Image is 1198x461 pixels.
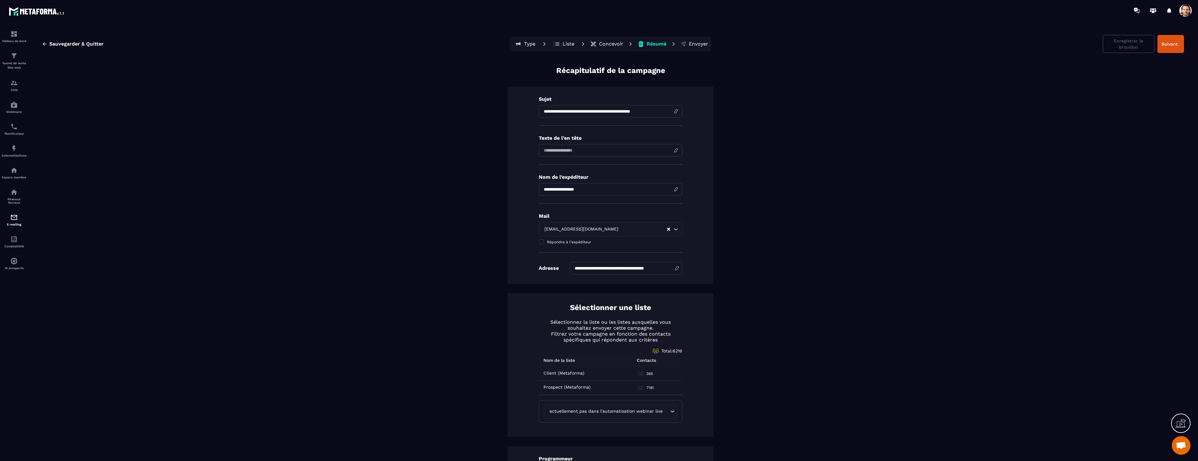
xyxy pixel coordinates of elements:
button: Concevoir [588,38,625,50]
img: formation [10,79,18,87]
img: accountant [10,235,18,243]
p: Espace membre [2,176,27,179]
p: Tunnel de vente Site web [2,61,27,70]
button: Clear Selected [667,227,670,232]
p: Client (Metaforma) [543,371,584,376]
p: Envoyer [689,41,708,47]
img: formation [10,30,18,38]
p: Mail [539,213,682,219]
p: Contacts [637,358,656,363]
p: CRM [2,88,27,92]
p: Webinaire [2,110,27,114]
p: Automatisations [2,154,27,157]
p: Tableau de bord [2,39,27,43]
span: Sauvegarder & Quitter [49,41,104,47]
span: actuellement pas dans l'automatisation webinar live [548,408,664,415]
a: automationsautomationsAutomatisations [2,140,27,162]
p: Sélectionner une liste [570,303,651,313]
a: automationsautomationsWebinaire [2,96,27,118]
p: Type [524,41,535,47]
p: Comptabilité [2,245,27,248]
img: scheduler [10,123,18,130]
img: automations [10,257,18,265]
p: E-mailing [2,223,27,226]
p: Texte de l’en tête [539,135,682,141]
p: Prospect (Metaforma) [543,385,591,390]
p: Réseaux Sociaux [2,197,27,204]
a: accountantaccountantComptabilité [2,231,27,253]
img: formation [10,52,18,60]
span: Total: 6216 [661,348,682,353]
a: formationformationTableau de bord [2,26,27,47]
button: Sauvegarder & Quitter [37,38,108,50]
p: IA prospects [2,266,27,270]
p: Résumé [647,41,666,47]
p: Liste [562,41,574,47]
button: Résumé [636,38,668,50]
img: logo [9,6,65,17]
img: social-network [10,188,18,196]
div: Open chat [1172,436,1191,455]
div: Search for option [544,404,677,419]
p: Filtrez votre campagne en fonction des contacts spécifiques qui répondent aux critères [539,331,682,343]
span: [EMAIL_ADDRESS][DOMAIN_NAME] [543,226,620,233]
img: automations [10,101,18,109]
a: automationsautomationsEspace membre [2,162,27,184]
input: Search for option [620,226,666,233]
p: Sujet [539,96,682,102]
a: formationformationTunnel de vente Site web [2,47,27,75]
p: 365 [646,371,653,376]
input: Search for option [664,408,669,415]
p: Planificateur [2,132,27,135]
p: 7181 [646,385,654,390]
p: Récapitulatif de la campagne [556,66,665,76]
img: automations [10,145,18,152]
a: schedulerschedulerPlanificateur [2,118,27,140]
span: Répondre à l'expéditeur [547,240,591,244]
button: Envoyer [679,38,710,50]
div: Search for option [539,222,682,236]
p: Nom de l'expéditeur [539,174,682,180]
a: formationformationCRM [2,75,27,96]
img: email [10,214,18,221]
a: social-networksocial-networkRéseaux Sociaux [2,184,27,209]
p: Concevoir [599,41,623,47]
button: Liste [550,38,578,50]
button: Type [511,38,539,50]
button: Suivant [1157,35,1184,53]
a: emailemailE-mailing [2,209,27,231]
p: Adresse [539,265,559,271]
img: automations [10,167,18,174]
p: Nom de la liste [543,358,575,363]
p: Sélectionnez la liste ou les listes auxquelles vous souhaitez envoyer cette campagne. [539,319,682,331]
